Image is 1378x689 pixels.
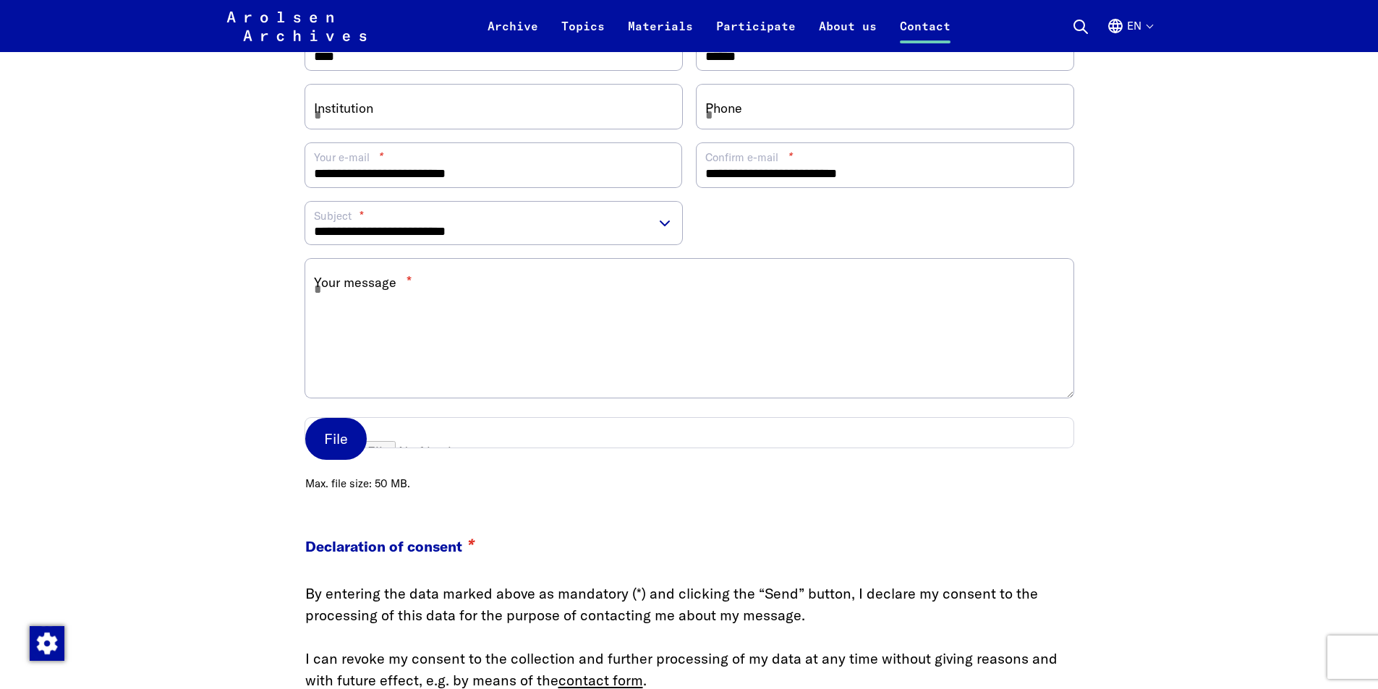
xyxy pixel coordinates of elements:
a: About us [807,17,888,52]
a: Materials [616,17,705,52]
span: Max. file size: 50 MB. [305,466,1073,492]
button: English, language selection [1107,17,1152,52]
a: Contact [888,17,962,52]
div: Change consent [29,625,64,660]
a: Participate [705,17,807,52]
img: Change consent [30,626,64,661]
a: Topics [550,17,616,52]
legend: Declaration of consent [305,507,1073,569]
label: File [305,418,367,460]
a: Archive [476,17,550,52]
nav: Primary [476,9,962,43]
a: contact form [558,671,643,689]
